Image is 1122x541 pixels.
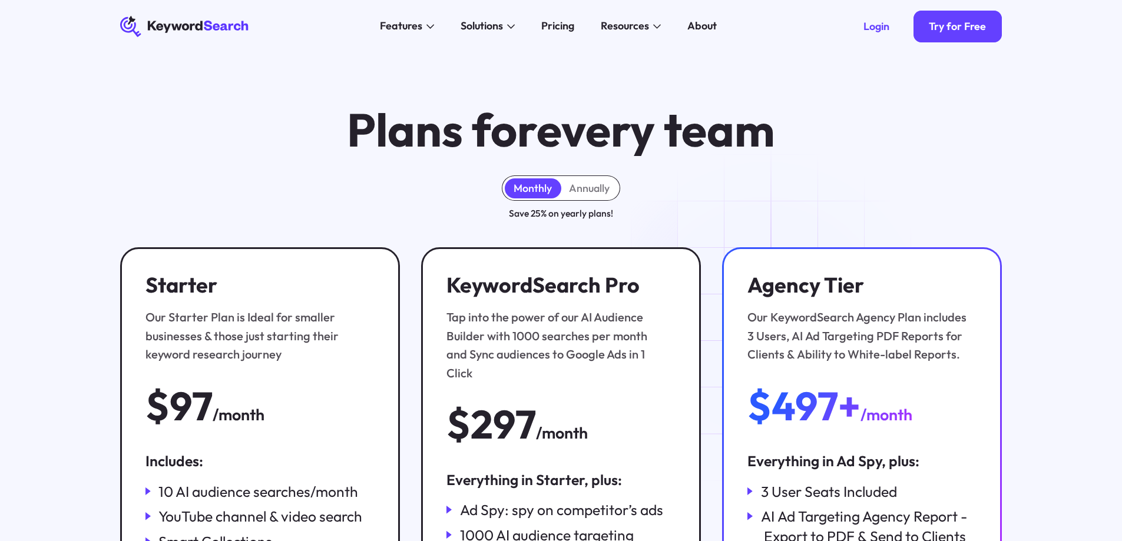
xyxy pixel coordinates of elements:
[863,20,889,33] div: Login
[461,18,503,34] div: Solutions
[541,18,574,34] div: Pricing
[514,182,552,195] div: Monthly
[446,273,668,298] h3: KeywordSearch Pro
[145,385,213,427] div: $97
[380,18,422,34] div: Features
[569,182,610,195] div: Annually
[914,11,1002,42] a: Try for Free
[761,482,897,502] div: 3 User Seats Included
[747,273,969,298] h3: Agency Tier
[446,403,536,445] div: $297
[145,308,368,363] div: Our Starter Plan is Ideal for smaller businesses & those just starting their keyword research jou...
[145,273,368,298] h3: Starter
[848,11,905,42] a: Login
[860,403,912,427] div: /month
[929,20,986,33] div: Try for Free
[534,16,582,37] a: Pricing
[446,470,676,490] div: Everything in Starter, plus:
[747,385,860,427] div: $497+
[680,16,725,37] a: About
[347,105,775,154] h1: Plans for
[213,403,264,427] div: /month
[536,421,588,446] div: /month
[687,18,717,34] div: About
[537,101,775,158] span: every team
[509,206,613,221] div: Save 25% on yearly plans!
[601,18,649,34] div: Resources
[446,308,668,382] div: Tap into the power of our AI Audience Builder with 1000 searches per month and Sync audiences to ...
[158,506,362,526] div: YouTube channel & video search
[158,482,358,502] div: 10 AI audience searches/month
[747,308,969,363] div: Our KeywordSearch Agency Plan includes 3 Users, AI Ad Targeting PDF Reports for Clients & Ability...
[747,451,977,471] div: Everything in Ad Spy, plus:
[460,500,663,520] div: Ad Spy: spy on competitor’s ads
[145,451,375,471] div: Includes:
